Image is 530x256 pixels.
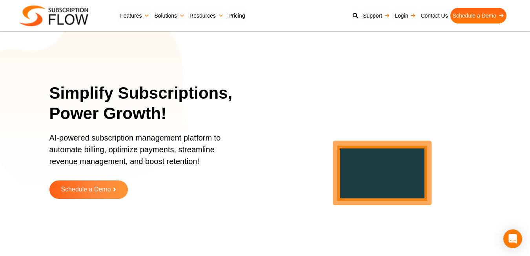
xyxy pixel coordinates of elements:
[226,8,248,23] a: Pricing
[61,186,111,193] span: Schedule a Demo
[118,8,152,23] a: Features
[450,8,506,23] a: Schedule a Demo
[20,5,88,26] img: Subscriptionflow
[187,8,226,23] a: Resources
[49,180,128,199] a: Schedule a Demo
[503,229,522,248] div: Open Intercom Messenger
[361,8,392,23] a: Support
[418,8,450,23] a: Contact Us
[49,132,235,175] p: AI-powered subscription management platform to automate billing, optimize payments, streamline re...
[392,8,418,23] a: Login
[152,8,187,23] a: Solutions
[49,83,245,124] h1: Simplify Subscriptions, Power Growth!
